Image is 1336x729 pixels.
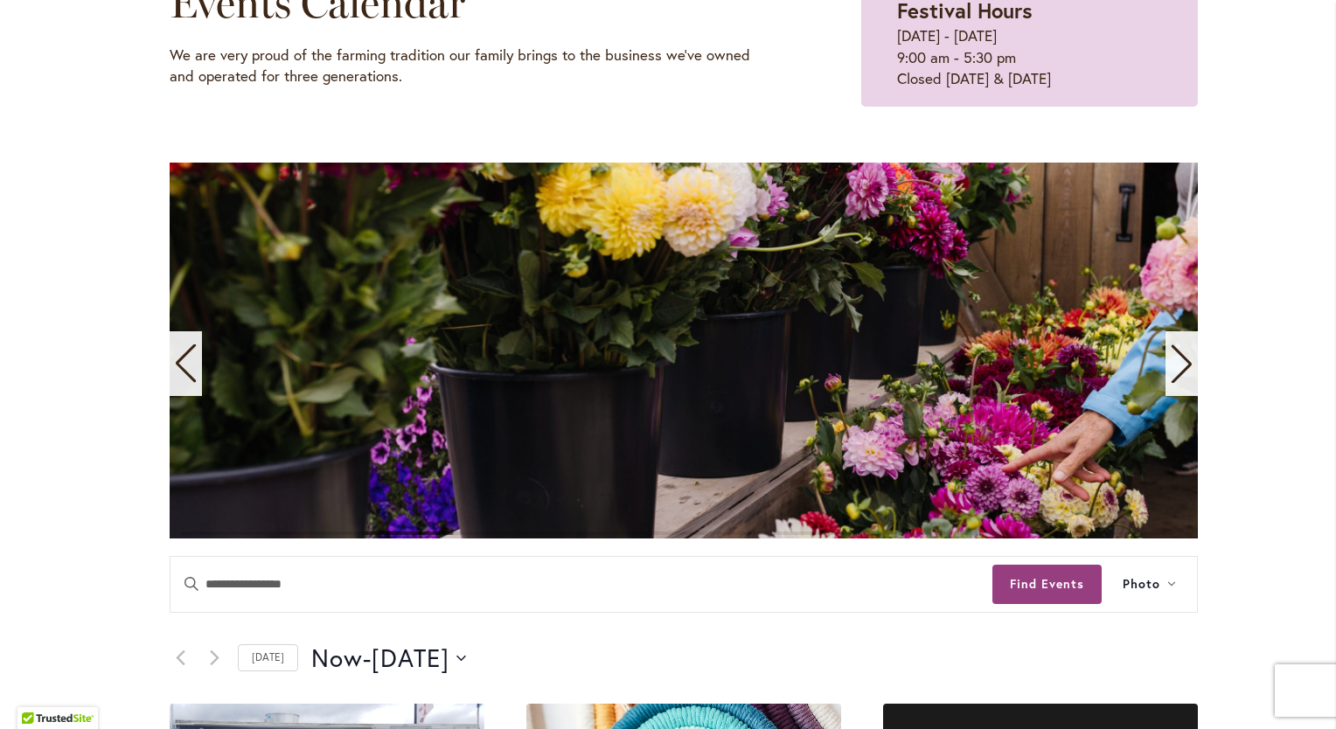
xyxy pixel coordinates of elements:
[311,641,466,676] button: Click to toggle datepicker
[170,45,774,87] p: We are very proud of the farming tradition our family brings to the business we've owned and oper...
[1102,557,1197,612] button: Photo
[311,641,363,676] span: Now
[170,163,1198,538] swiper-slide: 3 / 11
[897,25,1162,89] p: [DATE] - [DATE] 9:00 am - 5:30 pm Closed [DATE] & [DATE]
[204,648,225,669] a: Next Events
[1123,574,1160,594] span: Photo
[372,641,449,676] span: [DATE]
[992,565,1102,604] button: Find Events
[13,667,62,716] iframe: Launch Accessibility Center
[238,644,298,671] a: Click to select today's date
[170,557,992,612] input: Enter Keyword. Search for events by Keyword.
[363,641,372,676] span: -
[170,648,191,669] a: Previous Events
